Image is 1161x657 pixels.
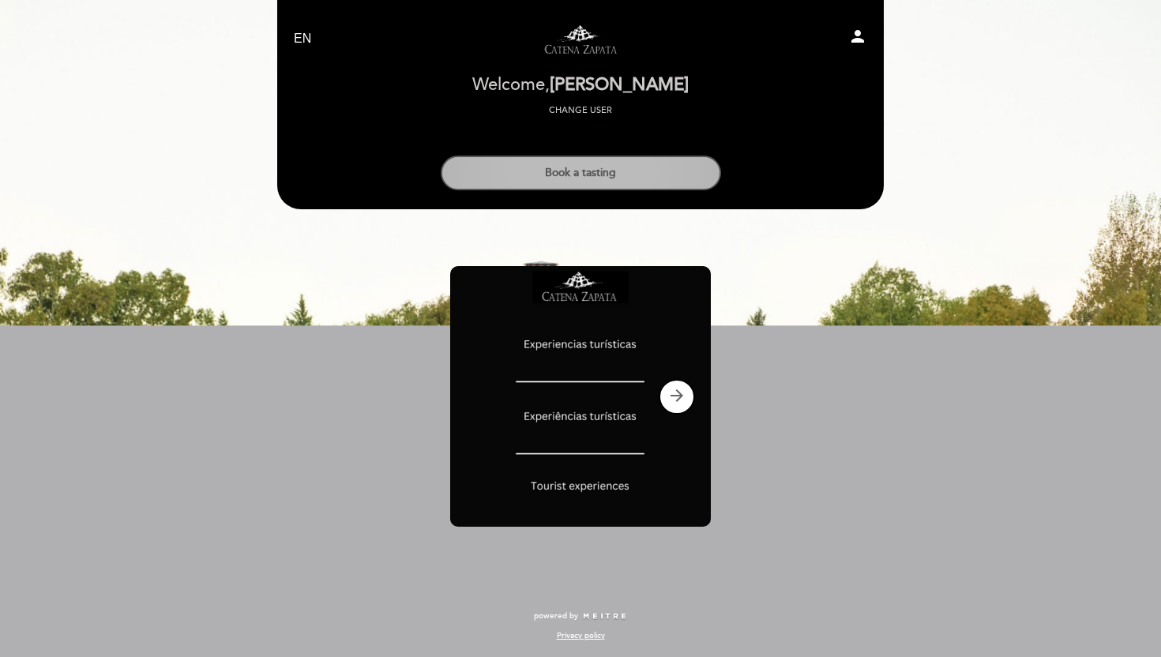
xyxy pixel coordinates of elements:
[482,17,679,61] a: Visitas y degustaciones en La Pirámide
[441,156,721,190] button: Book a tasting
[557,630,605,641] a: Privacy policy
[450,266,711,527] img: banner_1676652695.png
[544,103,617,118] button: Change user
[848,27,867,46] i: person
[582,613,627,621] img: MEITRE
[534,610,627,621] a: powered by
[659,379,695,415] button: arrow_forward
[667,386,686,405] i: arrow_forward
[472,76,689,95] h2: Welcome,
[848,27,867,51] button: person
[534,610,578,621] span: powered by
[550,74,689,96] span: [PERSON_NAME]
